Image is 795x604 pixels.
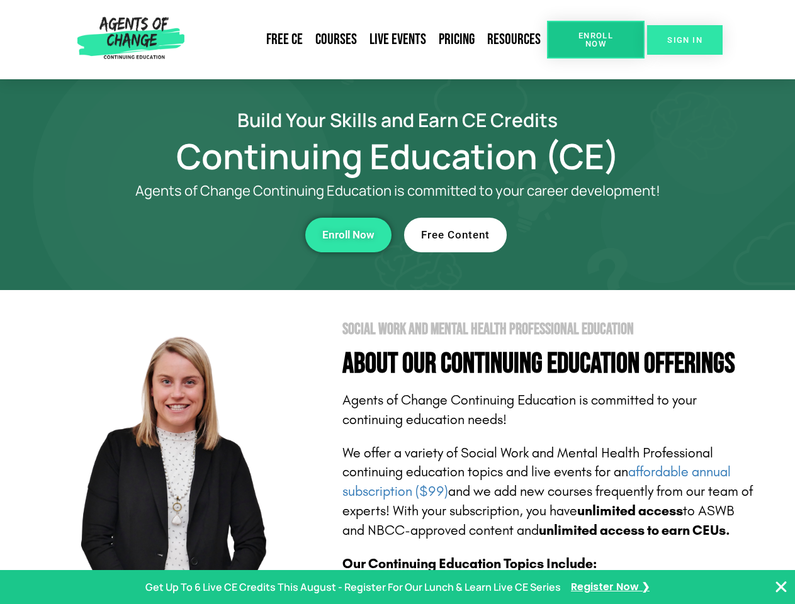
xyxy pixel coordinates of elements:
a: Resources [481,25,547,54]
h1: Continuing Education (CE) [39,142,757,171]
b: unlimited access to earn CEUs. [539,522,730,539]
h2: Build Your Skills and Earn CE Credits [39,111,757,129]
b: Our Continuing Education Topics Include: [342,556,597,572]
a: Enroll Now [305,218,392,252]
button: Close Banner [774,579,789,595]
h2: Social Work and Mental Health Professional Education [342,322,757,337]
a: Pricing [432,25,481,54]
nav: Menu [189,25,547,54]
a: Free CE [260,25,309,54]
span: SIGN IN [667,36,702,44]
a: Live Events [363,25,432,54]
span: Enroll Now [322,230,375,240]
a: Enroll Now [547,21,645,59]
p: We offer a variety of Social Work and Mental Health Professional continuing education topics and ... [342,444,757,540]
span: Free Content [421,230,490,240]
a: Register Now ❯ [571,578,650,596]
span: Enroll Now [567,31,624,48]
a: SIGN IN [647,25,723,55]
a: Courses [309,25,363,54]
p: Get Up To 6 Live CE Credits This August - Register For Our Lunch & Learn Live CE Series [145,578,561,596]
p: Agents of Change Continuing Education is committed to your career development! [89,183,706,199]
h4: About Our Continuing Education Offerings [342,350,757,378]
b: unlimited access [577,503,683,519]
span: Agents of Change Continuing Education is committed to your continuing education needs! [342,392,697,428]
a: Free Content [404,218,507,252]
